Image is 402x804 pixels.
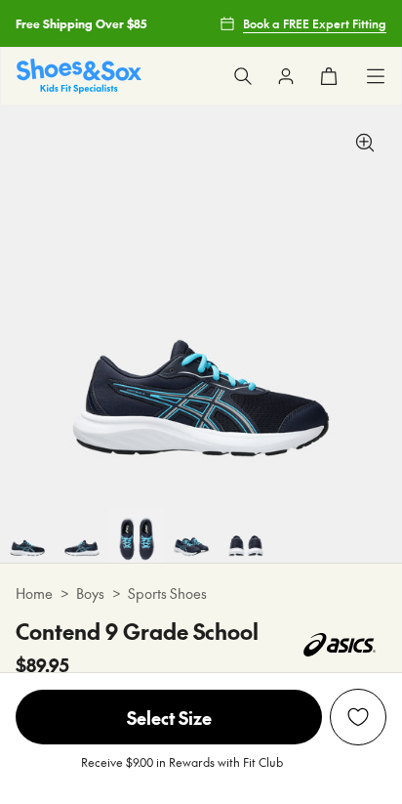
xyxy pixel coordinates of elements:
[219,508,273,563] img: 8-522403_1
[164,508,219,563] img: 7-522402_1
[16,652,69,678] span: $89.95
[243,15,386,32] span: Book a FREE Expert Fitting
[55,508,109,563] img: 5-522400_1
[109,508,164,563] img: 6-522401_1
[17,59,141,93] a: Shoes & Sox
[220,6,386,41] a: Book a FREE Expert Fitting
[81,753,283,788] p: Receive $9.00 in Rewards with Fit Club
[17,59,141,93] img: SNS_Logo_Responsive.svg
[293,615,386,674] img: Vendor logo
[76,583,104,604] a: Boys
[128,583,207,604] a: Sports Shoes
[16,615,259,648] h4: Contend 9 Grade School
[330,689,386,745] button: Add to Wishlist
[16,690,322,744] span: Select Size
[16,583,386,604] div: > >
[16,583,53,604] a: Home
[16,689,322,745] button: Select Size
